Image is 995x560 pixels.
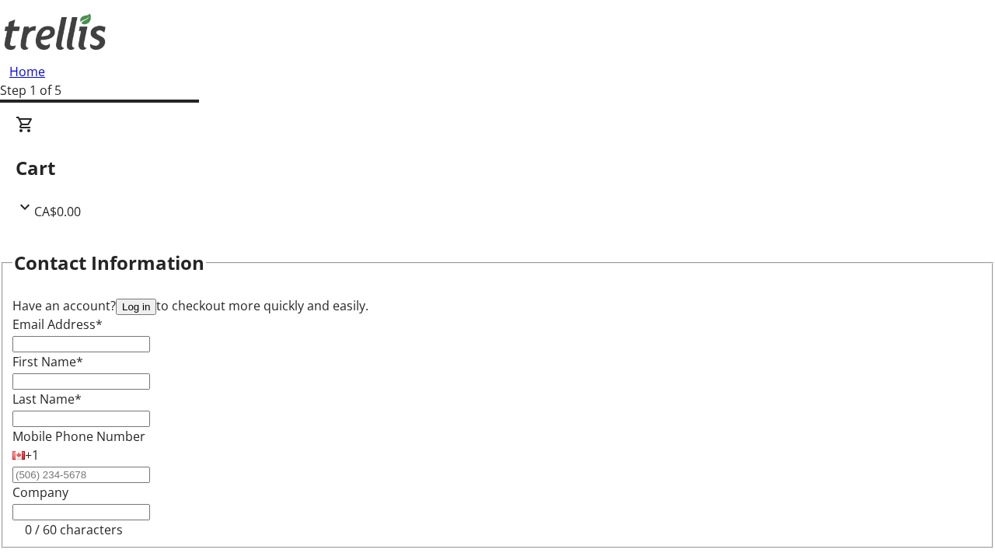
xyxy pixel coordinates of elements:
label: Email Address* [12,316,103,333]
tr-character-limit: 0 / 60 characters [25,521,123,538]
input: (506) 234-5678 [12,467,150,483]
div: Have an account? to checkout more quickly and easily. [12,296,983,315]
label: Mobile Phone Number [12,428,145,445]
h2: Contact Information [14,249,204,277]
span: CA$0.00 [34,203,81,220]
label: First Name* [12,353,83,370]
label: Last Name* [12,390,82,408]
h2: Cart [16,154,979,182]
button: Log in [116,299,156,315]
div: CartCA$0.00 [16,115,979,221]
label: Company [12,484,68,501]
